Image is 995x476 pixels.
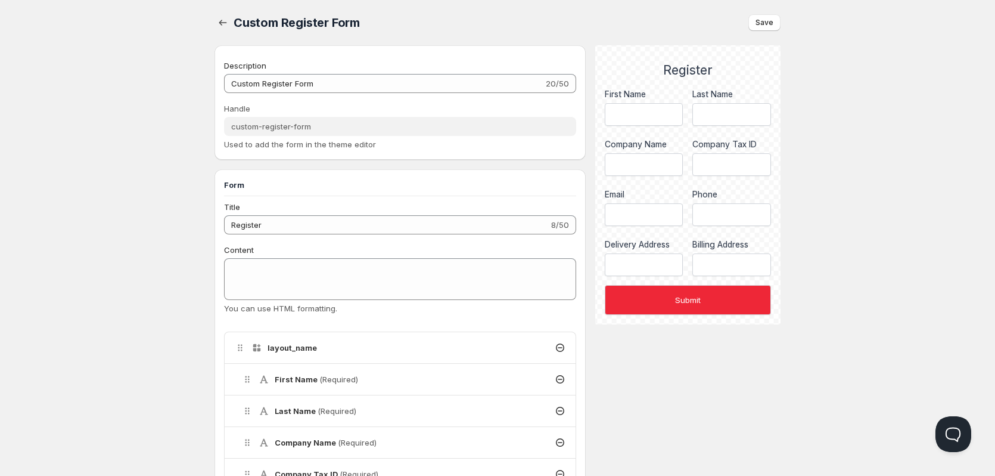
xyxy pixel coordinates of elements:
[234,16,360,30] span: Custom Register Form
[692,88,771,100] label: Last Name
[605,188,683,200] div: Email
[605,239,683,251] label: Delivery Address
[224,304,337,313] span: You can use HTML formatting.
[224,104,250,113] span: Handle
[275,405,356,417] h4: Last Name
[268,342,317,354] h4: layout_name
[605,138,683,150] label: Company Name
[338,438,377,447] span: (Required)
[605,285,771,315] button: Submit
[224,140,376,149] span: Used to add the form in the theme editor
[692,239,771,251] label: Billing Address
[748,14,781,31] button: Save
[605,88,683,100] label: First Name
[275,373,358,385] h4: First Name
[224,245,254,255] span: Content
[692,188,771,200] label: Phone
[935,416,971,452] iframe: Help Scout Beacon - Open
[224,61,266,70] span: Description
[692,138,771,150] label: Company Tax ID
[224,74,543,93] input: Private internal description
[605,63,771,78] h2: Register
[224,179,576,191] h3: Form
[224,202,240,212] span: Title
[755,18,773,27] span: Save
[319,375,358,384] span: (Required)
[275,437,377,449] h4: Company Name
[318,406,356,416] span: (Required)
